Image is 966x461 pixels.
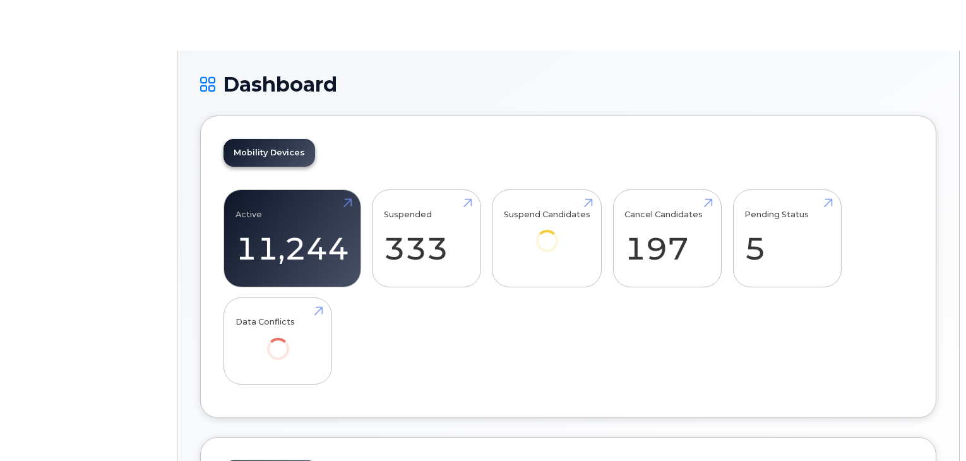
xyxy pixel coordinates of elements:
a: Cancel Candidates 197 [624,197,710,280]
a: Suspend Candidates [504,197,590,270]
a: Active 11,244 [236,197,349,280]
a: Data Conflicts [236,304,321,377]
a: Mobility Devices [224,139,315,167]
a: Pending Status 5 [744,197,830,280]
h1: Dashboard [200,73,936,95]
a: Suspended 333 [384,197,469,280]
